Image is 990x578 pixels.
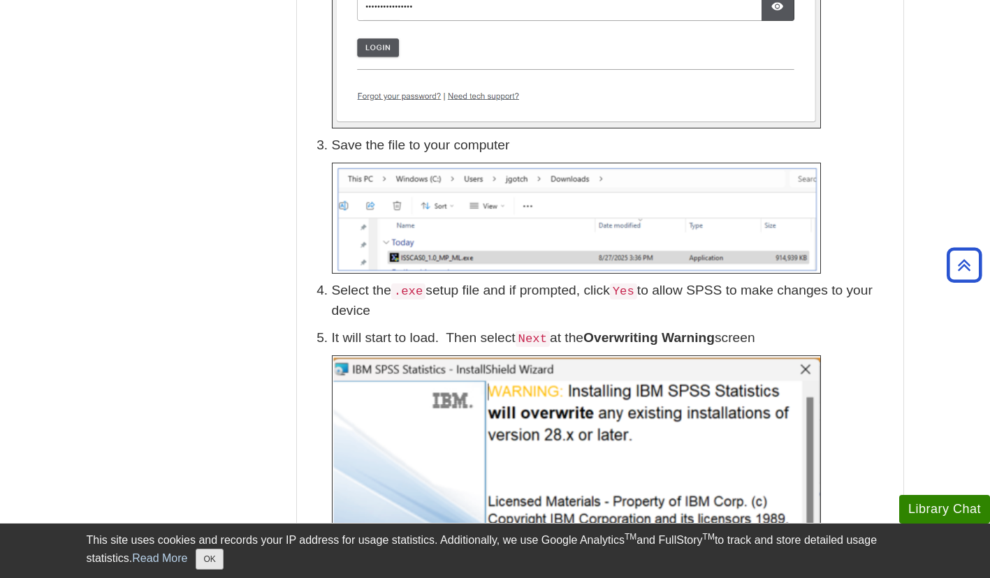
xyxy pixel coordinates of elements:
button: Close [196,549,223,570]
img: 'ISSCASO1.0_MP_ML.exe' is being saved to a folder in the download folder. [332,163,821,274]
div: This site uses cookies and records your IP address for usage statistics. Additionally, we use Goo... [87,532,904,570]
p: It will start to load. Then select at the screen [332,328,896,348]
p: Select the setup file and if prompted, click to allow SPSS to make changes to your device [332,281,896,321]
a: Read More [132,552,187,564]
code: .exe [391,283,425,299]
button: Library Chat [899,495,990,524]
sup: TM [703,532,715,542]
p: Save the file to your computer [332,135,896,156]
b: Overwriting Warning [583,330,715,345]
a: Back to Top [942,255,987,274]
code: Next [516,331,550,347]
sup: TM [625,532,636,542]
code: Yes [610,283,637,299]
